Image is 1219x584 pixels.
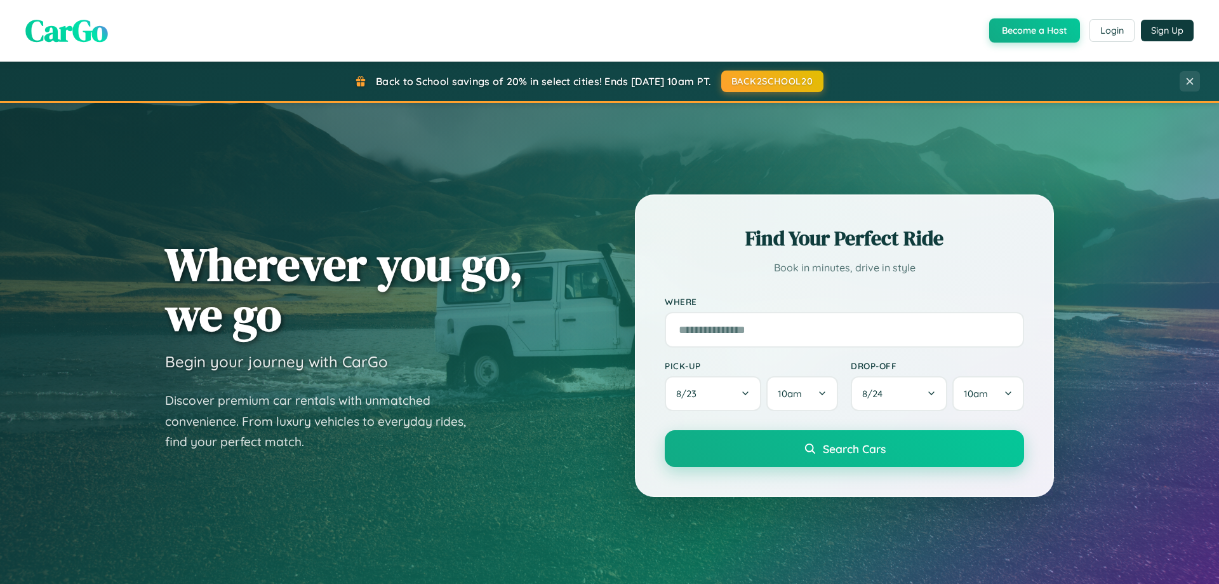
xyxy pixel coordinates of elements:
h2: Find Your Perfect Ride [665,224,1024,252]
h3: Begin your journey with CarGo [165,352,388,371]
button: 10am [766,376,838,411]
button: BACK2SCHOOL20 [721,71,823,92]
span: Search Cars [823,442,886,456]
span: CarGo [25,10,108,51]
button: 8/23 [665,376,761,411]
button: Login [1089,19,1135,42]
button: Sign Up [1141,20,1194,41]
button: 8/24 [851,376,947,411]
button: Search Cars [665,430,1024,467]
span: Back to School savings of 20% in select cities! Ends [DATE] 10am PT. [376,75,711,88]
span: 10am [964,388,988,400]
label: Pick-up [665,360,838,371]
button: 10am [952,376,1024,411]
p: Discover premium car rentals with unmatched convenience. From luxury vehicles to everyday rides, ... [165,390,483,452]
span: 8 / 24 [862,388,889,400]
label: Drop-off [851,360,1024,371]
label: Where [665,296,1024,307]
h1: Wherever you go, we go [165,239,523,339]
button: Become a Host [989,18,1080,43]
p: Book in minutes, drive in style [665,259,1024,277]
span: 8 / 23 [676,388,703,400]
span: 10am [778,388,802,400]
